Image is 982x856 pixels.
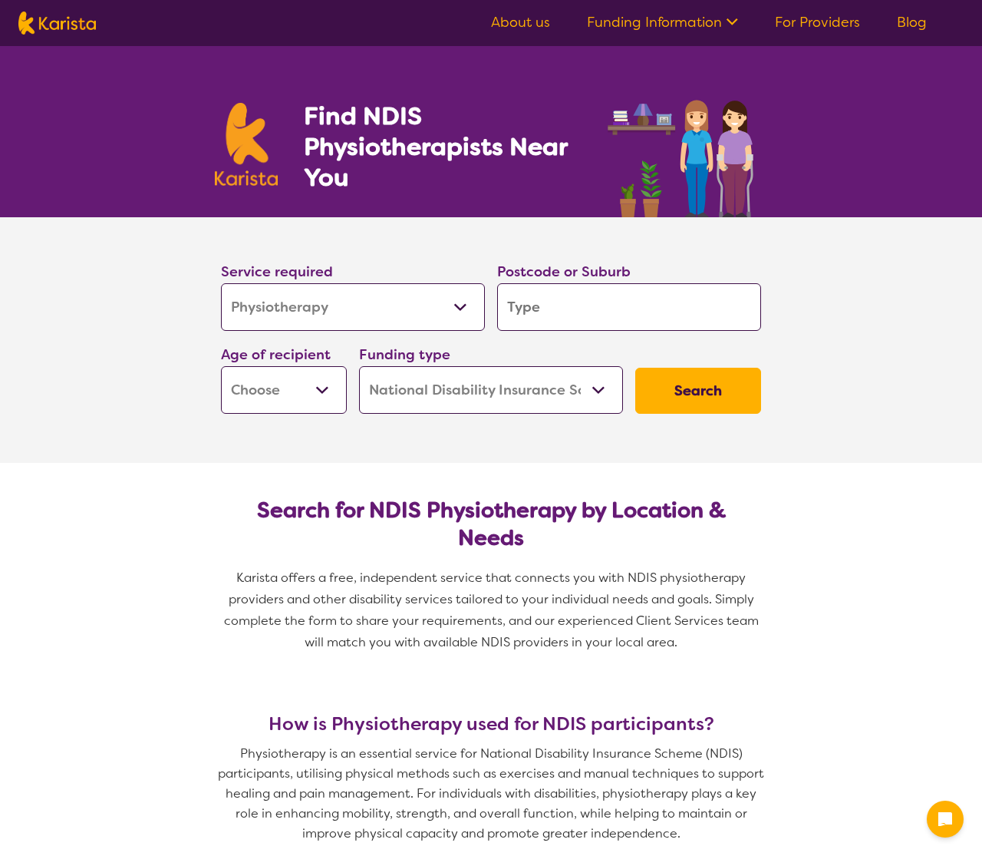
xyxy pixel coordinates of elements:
label: Age of recipient [221,345,331,364]
a: Blog [897,13,927,31]
a: About us [491,13,550,31]
a: For Providers [775,13,860,31]
img: Karista logo [215,103,278,186]
h3: How is Physiotherapy used for NDIS participants? [215,713,767,735]
img: physiotherapy [603,83,767,217]
a: Funding Information [587,13,738,31]
label: Funding type [359,345,450,364]
img: Karista logo [18,12,96,35]
button: Search [635,368,761,414]
label: Service required [221,263,333,281]
input: Type [497,283,761,331]
h1: Find NDIS Physiotherapists Near You [304,101,588,193]
p: Karista offers a free, independent service that connects you with NDIS physiotherapy providers an... [215,567,767,653]
h2: Search for NDIS Physiotherapy by Location & Needs [233,497,749,552]
label: Postcode or Suburb [497,263,631,281]
p: Physiotherapy is an essential service for National Disability Insurance Scheme (NDIS) participant... [215,744,767,844]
